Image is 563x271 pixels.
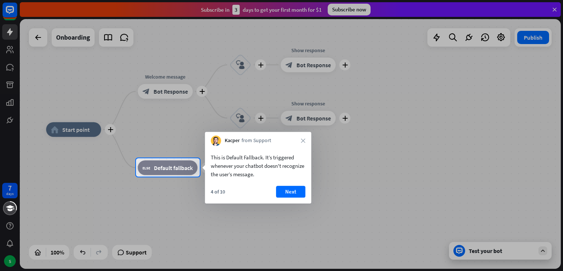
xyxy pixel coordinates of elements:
i: close [301,138,305,143]
span: Kacper [225,137,240,144]
span: from Support [242,137,271,144]
button: Next [276,186,305,198]
div: 4 of 10 [211,188,225,195]
span: Default fallback [154,164,193,171]
i: block_fallback [143,164,150,171]
div: This is Default Fallback. It’s triggered whenever your chatbot doesn't recognize the user’s message. [211,153,305,178]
